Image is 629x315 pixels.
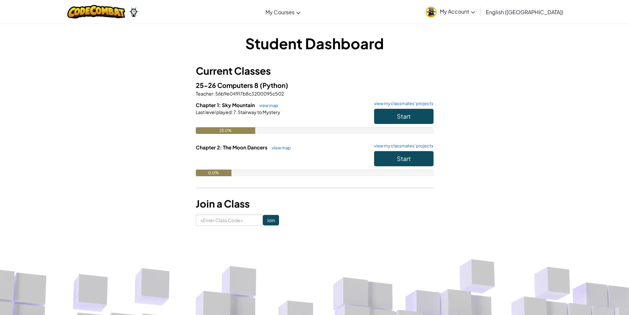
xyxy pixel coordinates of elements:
span: Last level played [196,109,231,115]
span: Chapter 1: Sky Mountain [196,102,256,108]
a: My Courses [262,3,304,21]
a: view my classmates' projects [371,101,434,106]
span: 56b9e04917b8c3200095c502 [215,91,284,97]
div: 25.0% [196,127,255,134]
span: My Courses [265,9,295,16]
span: Chapter 2: The Moon Dancers [196,144,268,150]
button: Start [374,151,434,166]
span: : [231,109,233,115]
a: view map [256,103,278,108]
h3: Join a Class [196,196,434,211]
h3: Current Classes [196,63,434,78]
span: Teacher [196,91,213,97]
input: <Enter Class Code> [196,215,263,226]
span: 25-26 Computers 8 [196,81,260,89]
button: Start [374,109,434,124]
span: Start [397,155,411,162]
img: Ozaria [128,7,139,17]
span: Start [397,112,411,120]
span: My Account [440,8,475,15]
span: : [213,91,215,97]
span: English ([GEOGRAPHIC_DATA]) [486,9,563,16]
img: avatar [426,7,437,18]
img: CodeCombat logo [67,5,125,19]
a: view my classmates' projects [371,144,434,148]
a: English ([GEOGRAPHIC_DATA]) [482,3,567,21]
span: (Python) [260,81,288,89]
h1: Student Dashboard [196,33,434,54]
a: My Account [422,1,478,22]
a: view map [268,145,291,150]
div: 0.0% [196,170,231,176]
span: 7. [233,109,237,115]
input: Join [263,215,279,225]
span: Stairway to Mystery [237,109,280,115]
